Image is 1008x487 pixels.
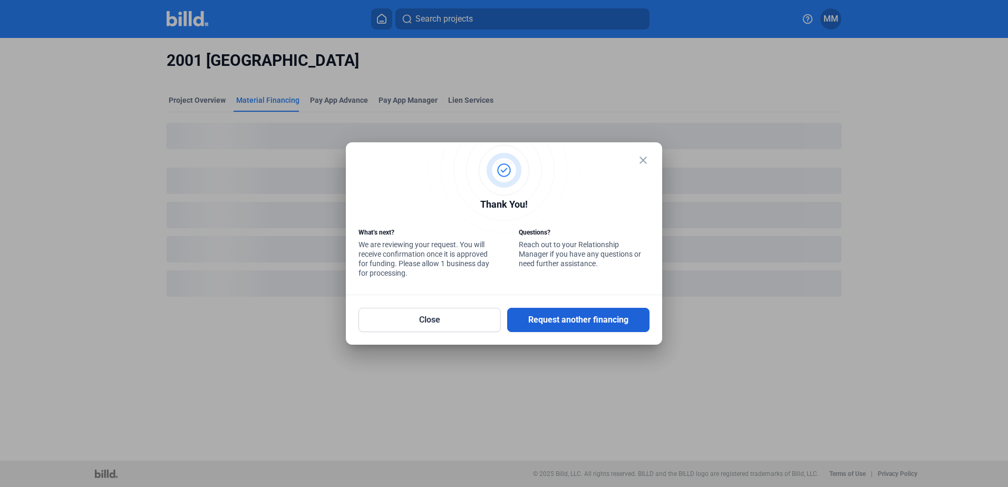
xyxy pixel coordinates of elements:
[507,308,650,332] button: Request another financing
[358,308,501,332] button: Close
[358,228,489,240] div: What’s next?
[519,228,650,271] div: Reach out to your Relationship Manager if you have any questions or need further assistance.
[519,228,650,240] div: Questions?
[358,197,650,215] div: Thank You!
[637,154,650,167] mat-icon: close
[358,228,489,280] div: We are reviewing your request. You will receive confirmation once it is approved for funding. Ple...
